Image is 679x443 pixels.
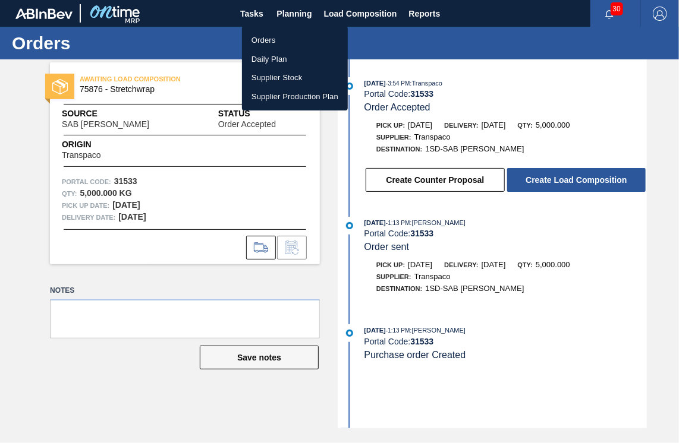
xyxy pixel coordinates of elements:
a: Supplier Production Plan [242,87,348,106]
a: Orders [242,31,348,50]
a: Daily Plan [242,50,348,69]
a: Supplier Stock [242,68,348,87]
